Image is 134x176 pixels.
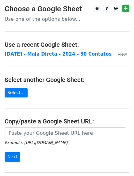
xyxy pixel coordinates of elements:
h4: Copy/paste a Google Sheet URL: [5,118,129,125]
h4: Select another Google Sheet: [5,76,129,83]
h4: Use a recent Google Sheet: [5,41,129,48]
h3: Choose a Google Sheet [5,5,129,13]
input: Next [5,152,20,162]
p: Use one of the options below... [5,16,129,22]
a: View [112,51,127,57]
input: Paste your Google Sheet URL here [5,127,126,139]
a: Select... [5,88,28,97]
small: View [118,52,127,57]
small: Example: [URL][DOMAIN_NAME] [5,140,67,145]
a: [DATE] - Mala Direta - 2024 - 50 Contatos [5,51,112,57]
